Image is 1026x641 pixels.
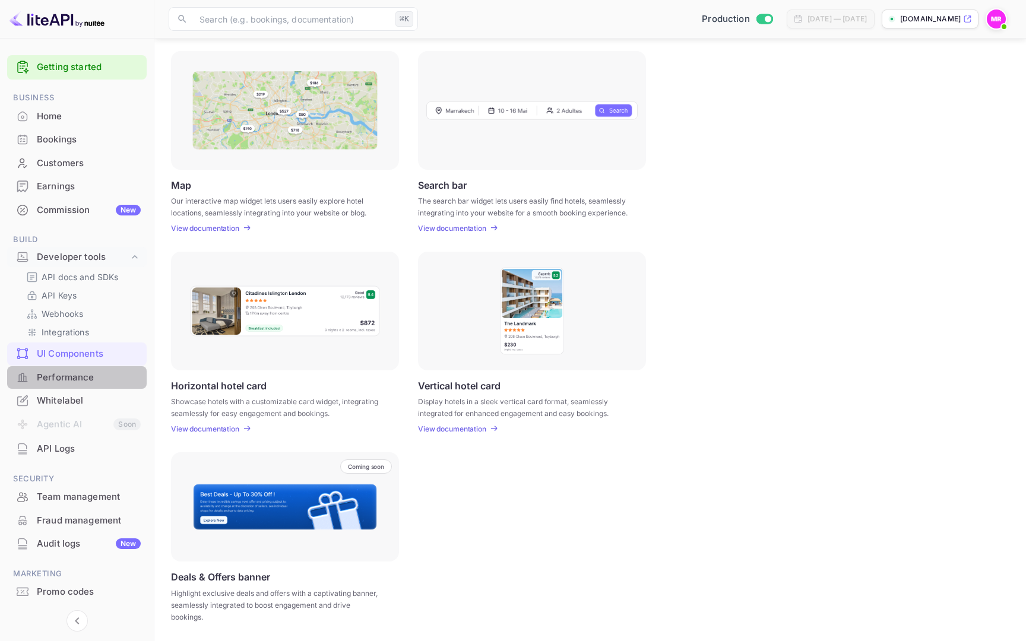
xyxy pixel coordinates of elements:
div: Whitelabel [7,389,147,412]
img: Vertical hotel card Frame [499,266,565,356]
div: Getting started [7,55,147,80]
a: Whitelabel [7,389,147,411]
p: Highlight exclusive deals and offers with a captivating banner, seamlessly integrated to boost en... [171,588,384,623]
div: API docs and SDKs [21,268,142,285]
div: Bookings [7,128,147,151]
p: Webhooks [42,307,83,320]
p: Horizontal hotel card [171,380,267,391]
a: Team management [7,485,147,507]
a: API docs and SDKs [26,271,137,283]
div: Performance [37,371,141,385]
div: Home [7,105,147,128]
a: API Logs [7,437,147,459]
div: Home [37,110,141,123]
div: Audit logsNew [7,532,147,556]
a: Fraud management [7,509,147,531]
button: Collapse navigation [66,610,88,632]
div: Webhooks [21,305,142,322]
div: Developer tools [7,247,147,268]
p: Showcase hotels with a customizable card widget, integrating seamlessly for easy engagement and b... [171,396,384,417]
span: Business [7,91,147,104]
p: View documentation [171,424,239,433]
p: Vertical hotel card [418,380,501,391]
p: View documentation [418,424,486,433]
img: Banner Frame [192,483,378,531]
div: New [116,205,141,215]
p: Our interactive map widget lets users easily explore hotel locations, seamlessly integrating into... [171,195,384,217]
p: API Keys [42,289,77,302]
div: New [116,538,141,549]
a: Customers [7,152,147,174]
p: Coming soon [348,463,384,470]
span: Production [702,12,750,26]
div: Audit logs [37,537,141,551]
img: Map Frame [192,71,378,150]
p: Integrations [42,326,89,338]
div: UI Components [7,342,147,366]
div: Customers [7,152,147,175]
p: API docs and SDKs [42,271,119,283]
a: Earnings [7,175,147,197]
div: [DATE] — [DATE] [807,14,867,24]
div: Performance [7,366,147,389]
a: Getting started [37,61,141,74]
a: Performance [7,366,147,388]
div: API Keys [21,287,142,304]
a: View documentation [171,224,243,233]
div: Earnings [7,175,147,198]
div: Bookings [37,133,141,147]
a: Webhooks [26,307,137,320]
div: CommissionNew [7,199,147,222]
p: Search bar [418,179,467,191]
img: LiteAPI logo [9,9,104,28]
img: Search Frame [426,101,638,120]
div: Integrations [21,323,142,341]
p: Display hotels in a sleek vertical card format, seamlessly integrated for enhanced engagement and... [418,396,631,417]
div: Switch to Sandbox mode [697,12,777,26]
span: Security [7,472,147,485]
a: Audit logsNew [7,532,147,554]
div: API Logs [7,437,147,461]
a: UI Components [7,342,147,364]
span: Marketing [7,567,147,580]
img: Mohamed Radhi [987,9,1006,28]
p: The search bar widget lets users easily find hotels, seamlessly integrating into your website for... [418,195,631,217]
p: Deals & Offers banner [171,571,270,583]
p: View documentation [171,224,239,233]
div: Commission [37,204,141,217]
div: UI Components [37,347,141,361]
p: [DOMAIN_NAME] [900,14,961,24]
a: Home [7,105,147,127]
div: Customers [37,157,141,170]
div: Team management [37,490,141,504]
p: View documentation [418,224,486,233]
a: Integrations [26,326,137,338]
p: Map [171,179,191,191]
a: CommissionNew [7,199,147,221]
div: Developer tools [37,250,129,264]
div: Promo codes [7,580,147,604]
div: Fraud management [7,509,147,532]
span: Build [7,233,147,246]
div: Earnings [37,180,141,193]
div: API Logs [37,442,141,456]
div: Team management [7,485,147,509]
a: Promo codes [7,580,147,602]
div: Whitelabel [37,394,141,408]
img: Horizontal hotel card Frame [189,285,381,337]
a: View documentation [418,224,490,233]
div: ⌘K [395,11,413,27]
a: API Keys [26,289,137,302]
input: Search (e.g. bookings, documentation) [192,7,391,31]
a: Bookings [7,128,147,150]
a: View documentation [171,424,243,433]
div: Fraud management [37,514,141,528]
a: View documentation [418,424,490,433]
div: Promo codes [37,585,141,599]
